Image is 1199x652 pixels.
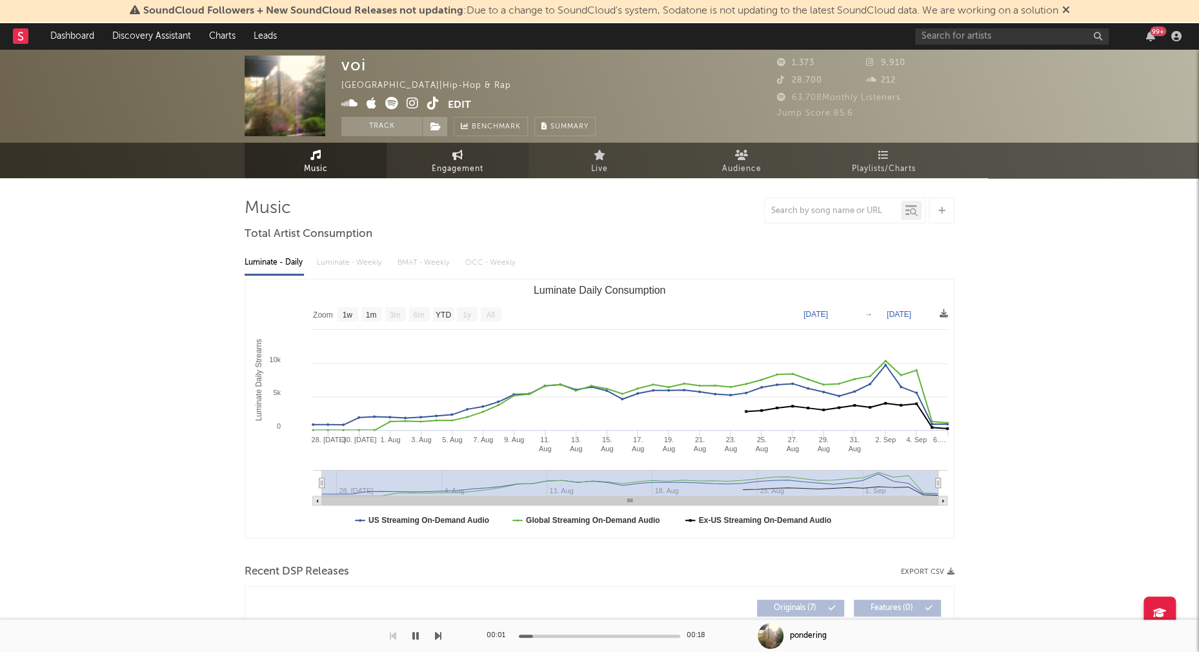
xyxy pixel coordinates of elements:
text: 6.… [933,436,946,443]
span: Originals ( 7 ) [765,604,825,612]
div: [GEOGRAPHIC_DATA] | Hip-hop & Rap [341,78,526,94]
button: Track [341,117,422,136]
text: 5k [273,389,281,396]
button: Features(0) [854,600,941,616]
text: 6m [414,311,425,320]
text: 10k [269,356,281,363]
span: Engagement [432,161,483,177]
text: 0 [277,422,281,430]
text: All [486,311,494,320]
input: Search by song name or URL [765,206,901,216]
text: 29. Aug [817,436,830,453]
span: Recent DSP Releases [245,564,349,580]
text: 31. Aug [848,436,861,453]
text: 17. Aug [632,436,645,453]
text: 28. [DATE] [311,436,345,443]
text: 5. Aug [442,436,462,443]
text: 19. Aug [663,436,676,453]
text: 1y [463,311,471,320]
div: pondering [790,630,827,642]
text: 23. Aug [725,436,738,453]
text: [DATE] [887,310,911,319]
text: YTD [436,311,451,320]
a: Benchmark [454,117,528,136]
text: 4. Sep [906,436,927,443]
text: 1. Aug [380,436,400,443]
span: Features ( 0 ) [862,604,922,612]
text: 25. Aug [756,436,769,453]
button: Originals(7) [757,600,844,616]
text: 9. Aug [504,436,524,443]
span: 1,373 [777,59,814,67]
span: : Due to a change to SoundCloud's system, Sodatone is not updating to the latest SoundCloud data.... [143,6,1058,16]
text: Luminate Daily Consumption [534,285,666,296]
button: Summary [534,117,596,136]
text: 30. [DATE] [342,436,376,443]
span: 63,708 Monthly Listeners [777,94,901,102]
text: 13. Aug [570,436,583,453]
span: Playlists/Charts [852,161,916,177]
text: 21. Aug [694,436,707,453]
a: Charts [200,23,245,49]
button: Export CSV [901,568,954,576]
span: Dismiss [1062,6,1070,16]
span: SoundCloud Followers + New SoundCloud Releases not updating [143,6,463,16]
a: Engagement [387,143,529,178]
text: Zoom [313,311,333,320]
text: [DATE] [803,310,828,319]
text: 11. Aug [539,436,552,453]
a: Discovery Assistant [103,23,200,49]
span: Summary [550,123,589,130]
a: Playlists/Charts [812,143,954,178]
text: Luminate Daily Streams [254,339,263,421]
a: Audience [670,143,812,178]
text: 27. Aug [786,436,799,453]
span: 28,700 [777,76,822,85]
span: Music [304,161,328,177]
text: 3m [390,311,401,320]
text: 3. Aug [411,436,431,443]
text: 15. Aug [601,436,614,453]
text: Ex-US Streaming On-Demand Audio [699,516,832,525]
button: Edit [448,97,471,113]
text: 1w [343,311,353,320]
text: 2. Sep [875,436,896,443]
div: voi [341,56,366,74]
svg: Luminate Daily Consumption [245,280,954,538]
div: 00:18 [687,628,712,644]
div: Luminate - Daily [245,252,304,274]
text: US Streaming On-Demand Audio [368,516,489,525]
span: Benchmark [472,119,521,135]
span: 212 [866,76,896,85]
div: 00:01 [487,628,512,644]
a: Music [245,143,387,178]
input: Search for artists [915,28,1109,45]
a: Live [529,143,670,178]
span: Audience [722,161,761,177]
span: Live [591,161,608,177]
a: Dashboard [41,23,103,49]
button: 99+ [1146,31,1155,41]
div: 99 + [1150,26,1166,36]
span: Jump Score: 85.6 [777,109,853,117]
text: 1m [366,311,377,320]
text: Global Streaming On-Demand Audio [526,516,660,525]
text: 7. Aug [473,436,493,443]
span: Total Artist Consumption [245,227,372,242]
span: 9,910 [866,59,905,67]
a: Leads [245,23,286,49]
text: → [865,310,872,319]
